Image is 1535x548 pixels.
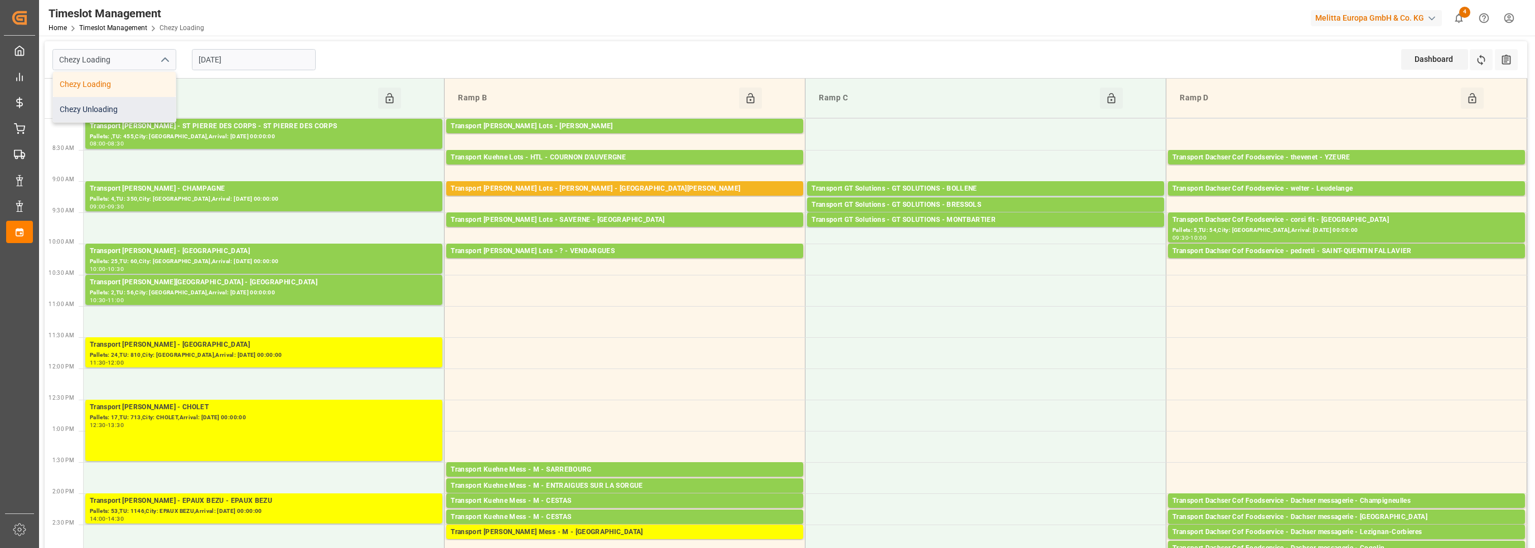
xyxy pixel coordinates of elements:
div: Pallets: 6,TU: 192,City: COURNON D'AUVERGNE,Arrival: [DATE] 00:00:00 [451,163,799,173]
div: 11:00 [108,298,124,303]
div: 10:30 [108,266,124,271]
div: - [106,204,108,209]
span: 9:00 AM [52,176,74,182]
a: Home [49,24,67,32]
div: 11:30 [90,360,106,365]
div: Pallets: 1,TU: 112,City: MONTBARTIER,Arrival: [DATE] 00:00:00 [812,226,1160,235]
div: - [106,266,108,271]
div: Transport [PERSON_NAME] Lots - SAVERNE - [GEOGRAPHIC_DATA] [451,215,799,226]
div: Pallets: 3,TU: ,City: Lezignan-[GEOGRAPHIC_DATA],Arrival: [DATE] 00:00:00 [1172,538,1520,547]
div: 12:00 [108,360,124,365]
div: - [106,141,108,146]
div: Transport [PERSON_NAME] Lots - [PERSON_NAME] [451,121,799,132]
div: Melitta Europa GmbH & Co. KG [1311,10,1442,26]
span: 1:30 PM [52,457,74,463]
div: Transport [PERSON_NAME][GEOGRAPHIC_DATA] - [GEOGRAPHIC_DATA] [90,277,438,288]
div: Transport GT Solutions - GT SOLUTIONS - MONTBARTIER [812,215,1160,226]
div: Pallets: 10,TU: ,City: CARQUEFOU,Arrival: [DATE] 00:00:00 [451,132,799,142]
div: Transport Kuehne Mess - M - ENTRAIGUES SUR LA SORGUE [451,481,799,492]
button: close menu [156,51,172,69]
span: 1:00 PM [52,426,74,432]
span: 10:00 AM [49,239,74,245]
span: 8:30 AM [52,145,74,151]
div: Pallets: 1,TU: 84,City: BRESSOLS,Arrival: [DATE] 00:00:00 [812,211,1160,220]
div: Pallets: ,TU: 71,City: [GEOGRAPHIC_DATA][PERSON_NAME],Arrival: [DATE] 00:00:00 [451,195,799,204]
div: Pallets: ,TU: 10,City: CESTAS,Arrival: [DATE] 00:00:00 [451,507,799,516]
div: Chezy Loading [53,72,176,97]
div: Transport Kuehne Mess - M - CESTAS [451,496,799,507]
div: Transport [PERSON_NAME] Mess - M - [GEOGRAPHIC_DATA] [451,527,799,538]
div: Transport GT Solutions - GT SOLUTIONS - BRESSOLS [812,200,1160,211]
div: Transport [PERSON_NAME] - [GEOGRAPHIC_DATA] [90,246,438,257]
div: Transport [PERSON_NAME] - ST PIERRE DES CORPS - ST PIERRE DES CORPS [90,121,438,132]
div: Transport Kuehne Mess - M - SARREBOURG [451,464,799,476]
input: DD-MM-YYYY [192,49,316,70]
div: Transport [PERSON_NAME] - EPAUX BEZU - EPAUX BEZU [90,496,438,507]
div: 10:30 [90,298,106,303]
div: Transport [PERSON_NAME] Lots - [PERSON_NAME] - [GEOGRAPHIC_DATA][PERSON_NAME] [451,183,799,195]
div: 09:30 [108,204,124,209]
input: Type to search/select [52,49,176,70]
div: 09:00 [90,204,106,209]
div: Pallets: 2,TU: 56,City: [GEOGRAPHIC_DATA],Arrival: [DATE] 00:00:00 [90,288,438,298]
span: 2:00 PM [52,488,74,494]
div: Transport Dachser Cof Foodservice - Dachser messagerie - Lezignan-Corbieres [1172,527,1520,538]
div: Pallets: 4,TU: 350,City: [GEOGRAPHIC_DATA],Arrival: [DATE] 00:00:00 [90,195,438,204]
div: Pallets: 53,TU: 1146,City: EPAUX BEZU,Arrival: [DATE] 00:00:00 [90,507,438,516]
div: 14:30 [108,516,124,521]
div: 08:30 [108,141,124,146]
div: Pallets: 10,TU: ,City: [GEOGRAPHIC_DATA],Arrival: [DATE] 00:00:00 [1172,195,1520,204]
div: - [1189,235,1190,240]
div: Pallets: 1,TU: 36,City: [GEOGRAPHIC_DATA],Arrival: [DATE] 00:00:00 [451,523,799,532]
div: Pallets: 25,TU: 60,City: [GEOGRAPHIC_DATA],Arrival: [DATE] 00:00:00 [90,257,438,266]
div: Pallets: 2,TU: ,City: SARREBOURG,Arrival: [DATE] 00:00:00 [451,226,799,235]
div: Transport Dachser Cof Foodservice - pedretti - SAINT-QUENTIN FALLAVIER [1172,246,1520,257]
div: Transport GT Solutions - GT SOLUTIONS - BOLLENE [812,183,1160,195]
div: Transport Kuehne Mess - M - CESTAS [451,512,799,523]
div: Transport Dachser Cof Foodservice - Dachser messagerie - [GEOGRAPHIC_DATA] [1172,512,1520,523]
div: 10:00 [90,266,106,271]
div: 12:30 [90,423,106,428]
div: Transport Kuehne Lots - HTL - COURNON D'AUVERGNE [451,152,799,163]
div: - [106,298,108,303]
div: Transport [PERSON_NAME] Lots - ? - VENDARGUES [451,246,799,257]
div: Timeslot Management [49,5,204,22]
div: 10:00 [1190,235,1206,240]
div: Ramp B [453,88,739,109]
div: 08:00 [90,141,106,146]
div: Transport [PERSON_NAME] - CHOLET [90,402,438,413]
span: 9:30 AM [52,207,74,214]
div: Transport Dachser Cof Foodservice - welter - Leudelange [1172,183,1520,195]
div: 14:00 [90,516,106,521]
span: 2:30 PM [52,520,74,526]
div: Pallets: ,TU: 36,City: [GEOGRAPHIC_DATA],Arrival: [DATE] 00:00:00 [451,538,799,547]
span: 10:30 AM [49,270,74,276]
div: Pallets: ,TU: 96,City: ENTRAIGUES SUR LA SORGUE,Arrival: [DATE] 00:00:00 [451,492,799,501]
div: - [106,423,108,428]
div: Pallets: ,TU: 455,City: [GEOGRAPHIC_DATA],Arrival: [DATE] 00:00:00 [90,132,438,142]
div: Pallets: 2,TU: 4,City: [GEOGRAPHIC_DATA],Arrival: [DATE] 00:00:00 [1172,523,1520,532]
div: Pallets: 10,TU: 12,City: YZEURE,Arrival: [DATE] 00:00:00 [1172,163,1520,173]
button: Melitta Europa GmbH & Co. KG [1311,7,1446,28]
div: Pallets: ,TU: 2,City: [GEOGRAPHIC_DATA],Arrival: [DATE] 00:00:00 [1172,507,1520,516]
div: Transport [PERSON_NAME] - CHAMPAGNE [90,183,438,195]
div: Pallets: 24,TU: 810,City: [GEOGRAPHIC_DATA],Arrival: [DATE] 00:00:00 [90,351,438,360]
span: 12:30 PM [49,395,74,401]
div: Dashboard [1401,49,1468,70]
div: Transport [PERSON_NAME] - [GEOGRAPHIC_DATA] [90,340,438,351]
div: 13:30 [108,423,124,428]
div: Ramp A [93,88,378,109]
span: 11:30 AM [49,332,74,338]
div: Transport Dachser Cof Foodservice - corsi fit - [GEOGRAPHIC_DATA] [1172,215,1520,226]
div: Ramp C [814,88,1100,109]
a: Timeslot Management [79,24,147,32]
div: Pallets: 17,TU: 544,City: [GEOGRAPHIC_DATA],Arrival: [DATE] 00:00:00 [451,257,799,266]
span: 12:00 PM [49,363,74,370]
div: Chezy Unloading [53,97,176,122]
span: 11:00 AM [49,301,74,307]
button: show 4 new notifications [1446,6,1471,31]
div: Transport Dachser Cof Foodservice - Dachser messagerie - Champigneulles [1172,496,1520,507]
div: Pallets: 17,TU: 713,City: CHOLET,Arrival: [DATE] 00:00:00 [90,413,438,423]
div: 09:30 [1172,235,1189,240]
button: Help Center [1471,6,1497,31]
